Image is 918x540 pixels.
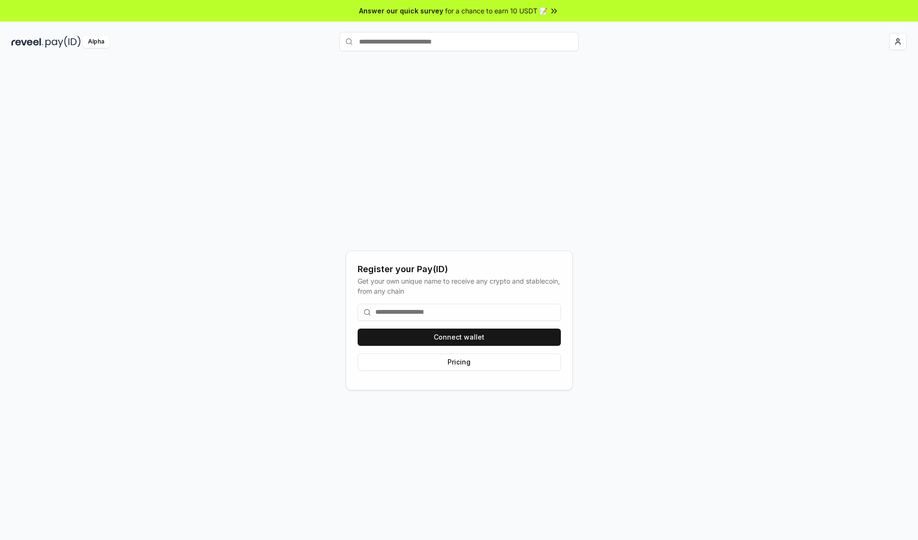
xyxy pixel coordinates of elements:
div: Alpha [83,36,109,48]
span: Answer our quick survey [359,6,443,16]
button: Pricing [358,353,561,371]
div: Get your own unique name to receive any crypto and stablecoin, from any chain [358,276,561,296]
span: for a chance to earn 10 USDT 📝 [445,6,547,16]
img: reveel_dark [11,36,44,48]
img: pay_id [45,36,81,48]
button: Connect wallet [358,329,561,346]
div: Register your Pay(ID) [358,263,561,276]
